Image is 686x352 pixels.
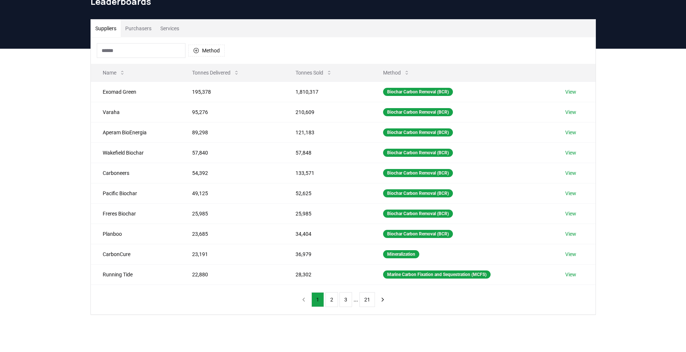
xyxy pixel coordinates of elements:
div: Biochar Carbon Removal (BCR) [383,128,453,137]
button: next page [376,292,389,307]
td: 133,571 [284,163,371,183]
div: Mineralization [383,250,419,258]
div: Biochar Carbon Removal (BCR) [383,189,453,197]
td: 22,880 [180,264,283,284]
button: Method [188,45,225,56]
td: 57,840 [180,142,283,163]
td: Freres Biochar [91,203,181,224]
button: Services [156,20,184,37]
div: Biochar Carbon Removal (BCR) [383,210,453,218]
td: Aperam BioEnergia [91,122,181,142]
button: Tonnes Sold [290,65,338,80]
td: 54,392 [180,163,283,183]
td: 25,985 [180,203,283,224]
td: 49,125 [180,183,283,203]
button: Suppliers [91,20,121,37]
td: Pacific Biochar [91,183,181,203]
td: 34,404 [284,224,371,244]
td: Carboneers [91,163,181,183]
button: Purchasers [121,20,156,37]
a: View [565,149,576,156]
td: 1,810,317 [284,82,371,102]
a: View [565,108,576,116]
a: View [565,88,576,96]
div: Biochar Carbon Removal (BCR) [383,230,453,238]
a: View [565,129,576,136]
button: Tonnes Delivered [186,65,245,80]
a: View [565,210,576,217]
td: CarbonCure [91,244,181,264]
a: View [565,190,576,197]
button: 3 [339,292,352,307]
button: Name [97,65,131,80]
a: View [565,230,576,238]
td: Planboo [91,224,181,244]
td: 121,183 [284,122,371,142]
button: 1 [311,292,324,307]
td: 28,302 [284,264,371,284]
div: Biochar Carbon Removal (BCR) [383,149,453,157]
td: 95,276 [180,102,283,122]
button: 2 [325,292,338,307]
td: 89,298 [180,122,283,142]
td: 36,979 [284,244,371,264]
td: 210,609 [284,102,371,122]
td: 25,985 [284,203,371,224]
button: Method [377,65,416,80]
div: Biochar Carbon Removal (BCR) [383,108,453,116]
button: 21 [359,292,375,307]
td: Varaha [91,102,181,122]
div: Marine Carbon Fixation and Sequestration (MCFS) [383,270,491,279]
td: Running Tide [91,264,181,284]
td: 57,848 [284,142,371,163]
td: Wakefield Biochar [91,142,181,163]
a: View [565,271,576,278]
div: Biochar Carbon Removal (BCR) [383,169,453,177]
td: Exomad Green [91,82,181,102]
a: View [565,169,576,177]
li: ... [354,295,358,304]
div: Biochar Carbon Removal (BCR) [383,88,453,96]
td: 52,625 [284,183,371,203]
td: 23,685 [180,224,283,244]
td: 195,378 [180,82,283,102]
td: 23,191 [180,244,283,264]
a: View [565,251,576,258]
